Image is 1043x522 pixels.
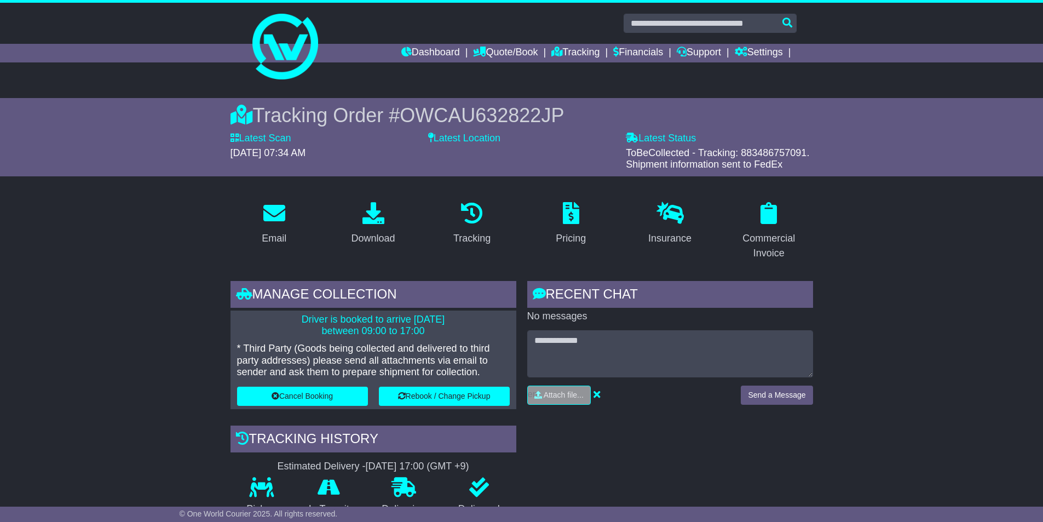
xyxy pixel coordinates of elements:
a: Support [677,44,721,62]
a: Pricing [549,198,593,250]
a: Tracking [551,44,600,62]
div: Commercial Invoice [732,231,806,261]
p: * Third Party (Goods being collected and delivered to third party addresses) please send all atta... [237,343,510,378]
div: Tracking history [231,426,516,455]
span: [DATE] 07:34 AM [231,147,306,158]
p: In Transit [292,503,366,515]
div: Insurance [648,231,692,246]
div: [DATE] 17:00 (GMT +9) [366,461,469,473]
button: Cancel Booking [237,387,368,406]
div: Tracking [453,231,491,246]
p: Delivered [442,503,516,515]
a: Insurance [641,198,699,250]
a: Download [344,198,402,250]
a: Settings [735,44,783,62]
div: Manage collection [231,281,516,311]
label: Latest Location [428,133,500,145]
a: Email [255,198,293,250]
a: Dashboard [401,44,460,62]
span: © One World Courier 2025. All rights reserved. [180,509,338,518]
a: Tracking [446,198,498,250]
a: Commercial Invoice [725,198,813,265]
p: No messages [527,311,813,323]
div: Download [351,231,395,246]
a: Financials [613,44,663,62]
label: Latest Status [626,133,696,145]
p: Pickup [231,503,293,515]
a: Quote/Book [473,44,538,62]
span: ToBeCollected - Tracking: 883486757091. Shipment information sent to FedEx [626,147,809,170]
div: Tracking Order # [231,104,813,127]
p: Delivering [366,503,442,515]
label: Latest Scan [231,133,291,145]
button: Rebook / Change Pickup [379,387,510,406]
button: Send a Message [741,386,812,405]
span: OWCAU632822JP [400,104,564,127]
div: Pricing [556,231,586,246]
div: RECENT CHAT [527,281,813,311]
div: Email [262,231,286,246]
p: Driver is booked to arrive [DATE] between 09:00 to 17:00 [237,314,510,337]
div: Estimated Delivery - [231,461,516,473]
